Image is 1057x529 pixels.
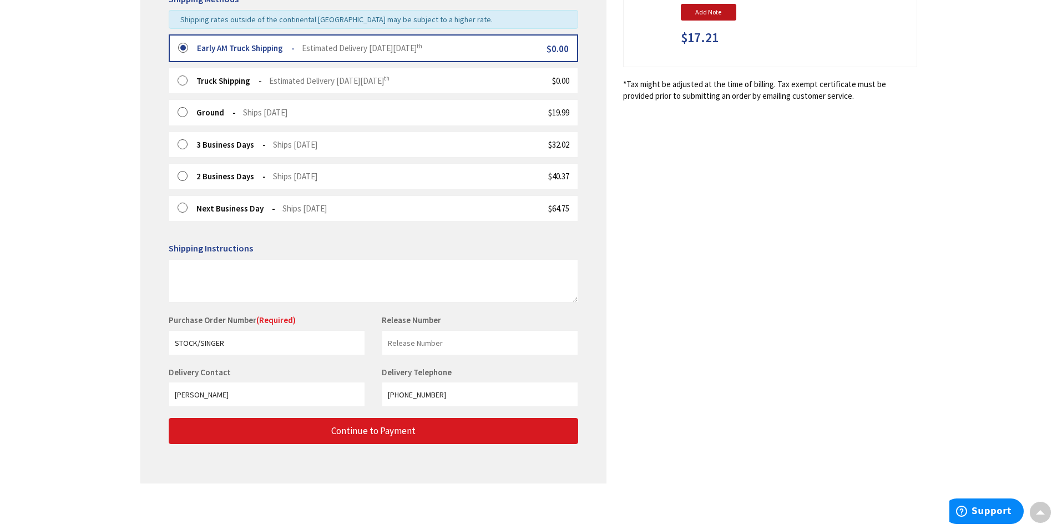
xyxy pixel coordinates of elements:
[269,75,390,86] span: Estimated Delivery [DATE][DATE]
[169,314,296,326] label: Purchase Order Number
[169,330,365,355] input: Purchase Order Number
[196,75,262,86] strong: Truck Shipping
[243,107,287,118] span: Ships [DATE]
[548,139,569,150] span: $32.02
[382,367,454,377] label: Delivery Telephone
[382,314,441,326] label: Release Number
[256,315,296,325] span: (Required)
[169,418,578,444] button: Continue to Payment
[273,139,317,150] span: Ships [DATE]
[273,171,317,182] span: Ships [DATE]
[169,243,253,254] span: Shipping Instructions
[548,203,569,214] span: $64.75
[331,425,416,437] span: Continue to Payment
[384,74,390,82] sup: th
[547,43,569,55] span: $0.00
[623,78,917,102] : *Tax might be adjusted at the time of billing. Tax exempt certificate must be provided prior to s...
[282,203,327,214] span: Ships [DATE]
[180,14,493,24] span: Shipping rates outside of the continental [GEOGRAPHIC_DATA] may be subject to a higher rate.
[417,42,422,50] sup: th
[548,171,569,182] span: $40.37
[197,43,295,53] strong: Early AM Truck Shipping
[196,139,266,150] strong: 3 Business Days
[196,203,275,214] strong: Next Business Day
[196,107,236,118] strong: Ground
[302,43,422,53] span: Estimated Delivery [DATE][DATE]
[681,31,719,45] span: $17.21
[169,367,234,377] label: Delivery Contact
[552,75,569,86] span: $0.00
[949,498,1024,526] iframe: Opens a widget where you can find more information
[548,107,569,118] span: $19.99
[382,330,578,355] input: Release Number
[196,171,266,182] strong: 2 Business Days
